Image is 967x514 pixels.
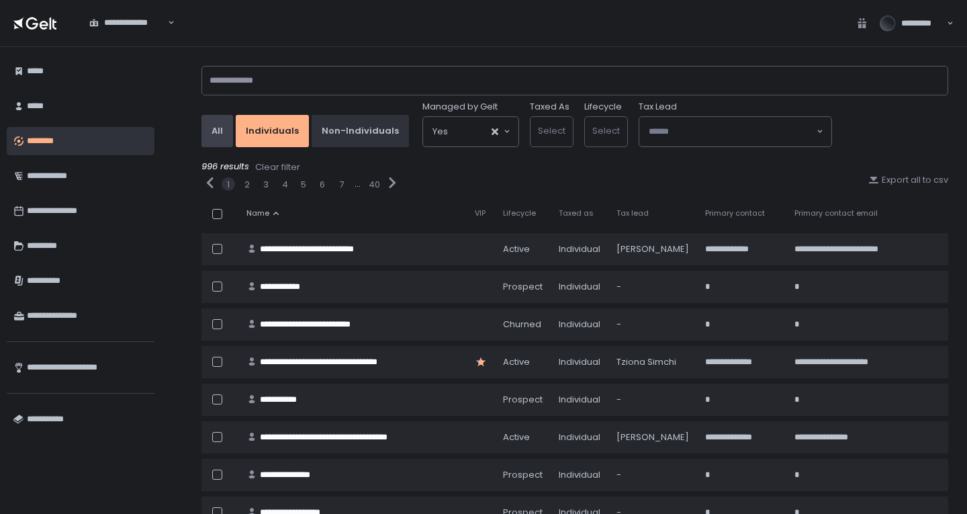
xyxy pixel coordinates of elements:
div: Individuals [246,125,299,137]
span: Lifecycle [503,208,536,218]
button: 4 [282,179,288,191]
div: Individual [559,243,600,255]
button: 2 [244,179,250,191]
button: Clear filter [255,161,301,174]
div: - [616,394,689,406]
div: 996 results [201,161,948,174]
span: VIP [475,208,486,218]
div: Individual [559,356,600,368]
span: Yes [432,125,448,138]
div: - [616,281,689,293]
div: Search for option [423,117,518,146]
span: Tax lead [616,208,649,218]
div: Individual [559,318,600,331]
div: Individual [559,394,600,406]
input: Search for option [448,125,490,138]
button: Export all to csv [868,174,948,186]
span: churned [503,318,541,331]
div: Non-Individuals [322,125,399,137]
span: active [503,356,530,368]
div: Individual [559,469,600,481]
div: All [212,125,223,137]
button: Non-Individuals [312,115,409,147]
div: [PERSON_NAME] [616,243,689,255]
div: Individual [559,281,600,293]
button: 7 [339,179,344,191]
span: Tax Lead [639,101,677,113]
div: Tziona Simchi [616,356,689,368]
div: Clear filter [255,161,300,173]
input: Search for option [649,125,815,138]
div: ... [355,178,361,190]
label: Lifecycle [584,101,622,113]
div: [PERSON_NAME] [616,431,689,443]
span: active [503,431,530,443]
span: prospect [503,281,543,293]
button: 1 [227,179,230,191]
span: Taxed as [559,208,594,218]
span: Select [538,124,565,137]
span: Managed by Gelt [422,101,498,113]
button: 3 [263,179,269,191]
button: 6 [320,179,325,191]
button: 40 [369,179,380,191]
div: Search for option [639,117,831,146]
button: Clear Selected [492,128,498,135]
span: Primary contact email [794,208,878,218]
span: Primary contact [705,208,765,218]
div: Search for option [81,9,175,37]
button: All [201,115,233,147]
button: 5 [301,179,306,191]
label: Taxed As [530,101,569,113]
div: - [616,469,689,481]
div: - [616,318,689,331]
span: Name [246,208,269,218]
span: prospect [503,394,543,406]
span: active [503,243,530,255]
button: Individuals [236,115,309,147]
div: Individual [559,431,600,443]
span: prospect [503,469,543,481]
span: Select [592,124,620,137]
